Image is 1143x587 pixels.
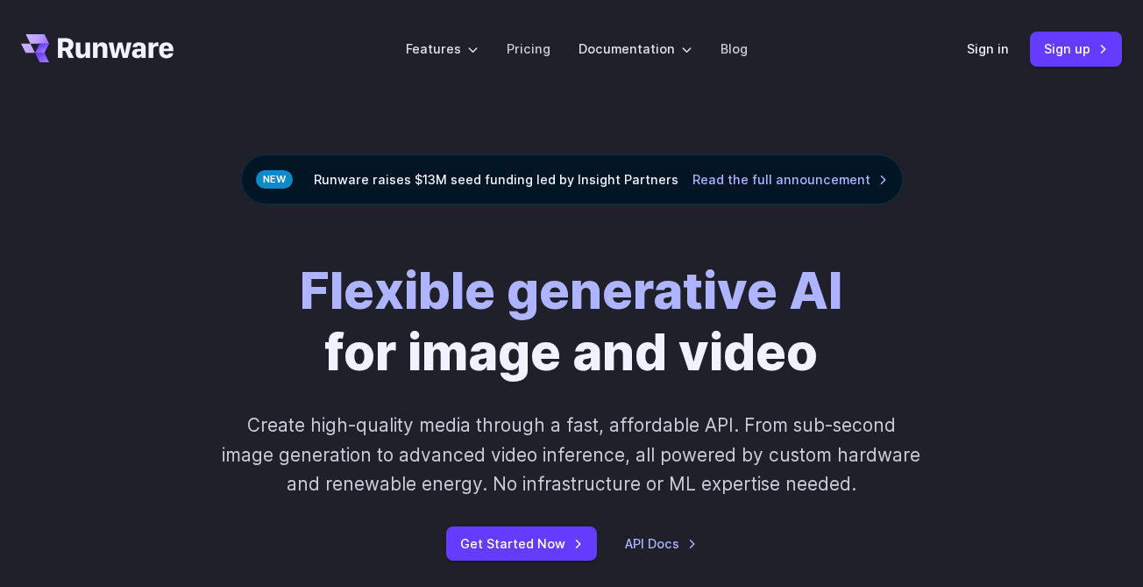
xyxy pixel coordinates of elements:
strong: Flexible generative AI [300,260,842,321]
a: Blog [721,39,748,59]
a: Pricing [507,39,550,59]
label: Documentation [579,39,692,59]
p: Create high-quality media through a fast, affordable API. From sub-second image generation to adv... [219,411,924,498]
h1: for image and video [300,261,842,383]
a: Go to / [21,34,174,62]
a: Sign in [967,39,1009,59]
a: Read the full announcement [692,169,888,190]
a: API Docs [625,533,697,554]
div: Runware raises $13M seed funding led by Insight Partners [241,154,903,204]
a: Get Started Now [446,526,597,561]
label: Features [406,39,479,59]
a: Sign up [1030,32,1122,66]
